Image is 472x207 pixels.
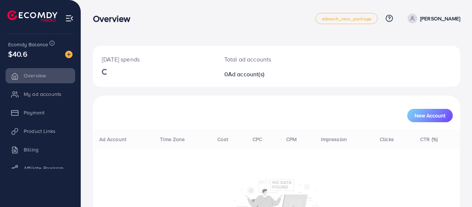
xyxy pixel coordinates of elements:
h3: Overview [93,13,136,24]
img: menu [65,14,74,23]
span: New Account [415,113,445,118]
p: [PERSON_NAME] [420,14,460,23]
h2: 0 [224,71,298,78]
button: New Account [407,109,453,122]
span: adreach_new_package [322,16,371,21]
a: adreach_new_package [315,13,378,24]
p: [DATE] spends [102,55,207,64]
span: Ad account(s) [228,70,264,78]
span: $40.6 [8,49,27,59]
img: image [65,51,73,58]
img: logo [7,10,57,22]
a: [PERSON_NAME] [405,14,460,23]
span: Ecomdy Balance [8,41,48,48]
p: Total ad accounts [224,55,298,64]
